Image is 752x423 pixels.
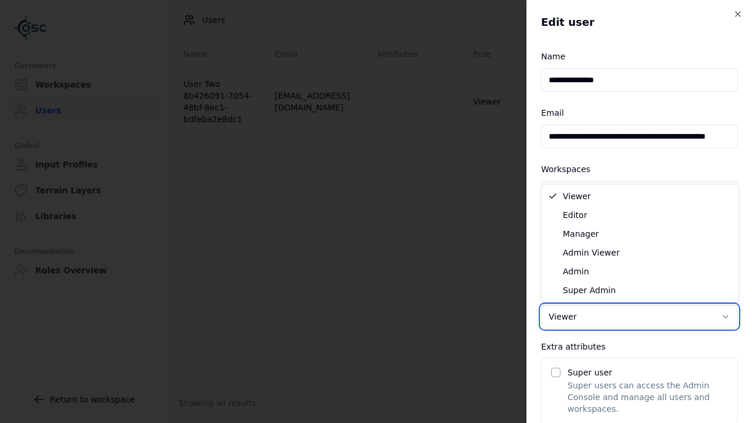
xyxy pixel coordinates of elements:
span: Super Admin [563,284,616,296]
span: Editor [563,209,587,221]
span: Admin Viewer [563,247,620,258]
span: Manager [563,228,599,240]
span: Admin [563,266,589,277]
span: Viewer [563,190,591,202]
